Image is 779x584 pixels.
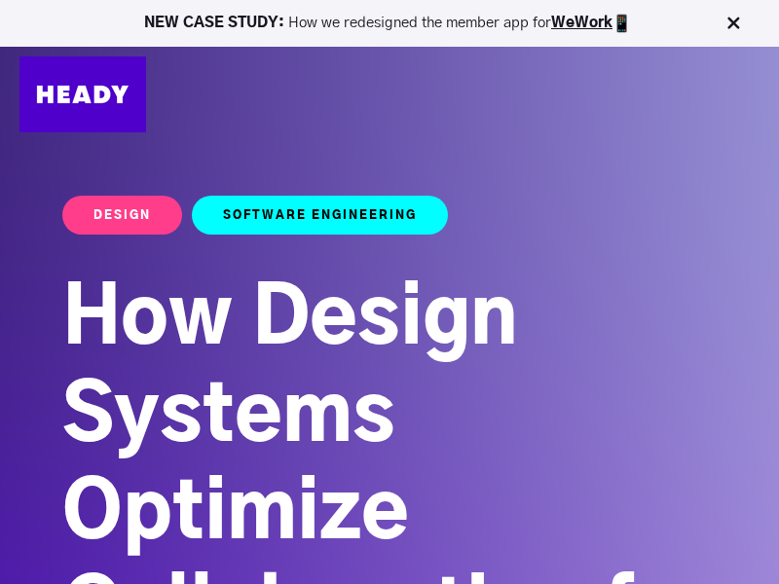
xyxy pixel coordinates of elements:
img: Heady_Logo_Web-01 (1) [19,56,146,132]
img: Close Bar [723,14,743,33]
img: app emoji [612,14,632,33]
a: WeWork [551,16,612,30]
strong: NEW CASE STUDY: [144,16,288,30]
a: Design [62,196,182,235]
a: Software Engineering [192,196,448,235]
p: How we redesigned the member app for [9,14,770,33]
div: Navigation Menu [166,76,760,113]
